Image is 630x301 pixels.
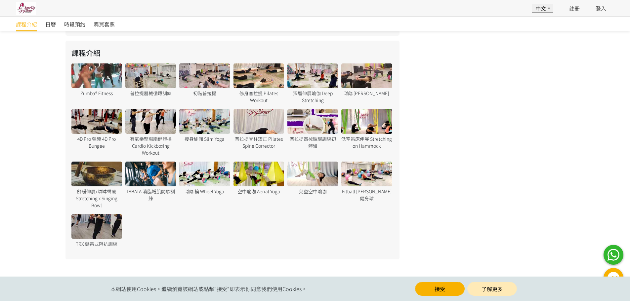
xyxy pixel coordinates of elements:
a: 時段預約 [64,17,85,31]
div: 普拉提器械循環訓練初體驗 [287,135,338,149]
button: 接受 [415,282,465,296]
span: 本網站使用Cookies。繼續瀏覽該網站或點擊"接受"即表示你同意我們使用Cookies。 [110,285,307,293]
div: 深層伸展瑜伽 Deep Stretching [287,90,338,104]
a: 了解更多 [467,282,517,296]
img: pwrjsa6bwyY3YIpa3AKFwK20yMmKifvYlaMXwTp1.jpg [16,2,36,15]
div: 瘦身瑜伽 Slim Yoga [179,135,230,142]
div: Fitball [PERSON_NAME]健身球 [341,188,392,202]
div: Zumba® Fitness [71,90,122,97]
span: 日曆 [45,20,56,28]
div: 舒緩伸展x頌缽聲療 Stretching x Singing Bowl [71,188,122,209]
a: 註冊 [569,4,580,12]
div: TABATA 消脂增肌間歇訓練 [125,188,176,202]
span: 購買套票 [94,20,115,28]
a: 登入 [596,4,606,12]
div: 4D Pro 彈繩 4D Pro Bungee [71,135,122,149]
a: 購買套票 [94,17,115,31]
div: 低空吊床伸展 Stretching on Hammock [341,135,392,149]
div: 普拉提脊柱矯正 Pilates Spine Corrector [233,135,284,149]
div: 兒童空中瑜珈 [287,188,338,195]
a: 日曆 [45,17,56,31]
h2: 課程介紹 [71,47,394,58]
span: 時段預約 [64,20,85,28]
div: TRX 懸吊式阻抗訓練 [71,241,122,247]
div: 空中瑜珈 Aerial Yoga [233,188,284,195]
span: 課程介紹 [16,20,37,28]
div: 修身普拉提 Pilates Workout [233,90,284,104]
div: 初階普拉提 [179,90,230,97]
div: 普拉提器械循環訓練 [125,90,176,97]
a: 課程介紹 [16,17,37,31]
div: 瑜珈[PERSON_NAME] [341,90,392,97]
div: 有氧拳擊燃脂健體操 Cardio Kickboxing Workout [125,135,176,156]
div: 瑜珈輪 Wheel Yoga [179,188,230,195]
